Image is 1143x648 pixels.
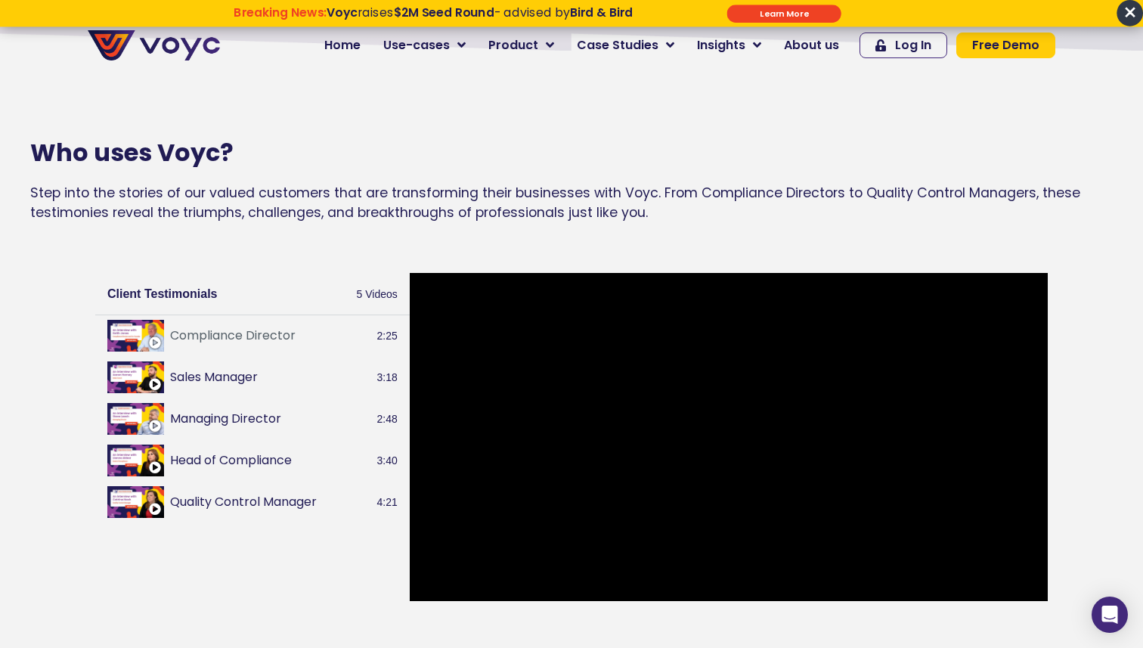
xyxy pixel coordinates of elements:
[107,320,164,352] img: Compliance Director
[311,315,383,330] a: Privacy Policy
[377,315,398,357] span: 2:25
[170,451,371,470] button: Head of Compliance
[170,327,371,345] button: Compliance Director
[30,138,1113,167] h2: Who uses Voyc?
[200,60,238,78] span: Phone
[30,183,1113,223] p: Step into the stories of our valued customers that are transforming their businesses with Voyc. F...
[88,30,220,60] img: voyc-full-logo
[170,368,371,386] button: Sales Manager
[773,30,850,60] a: About us
[107,361,164,393] img: Sales Manager
[170,493,371,511] button: Quality Control Manager
[570,4,633,20] strong: Bird & Bird
[234,4,327,20] strong: Breaking News:
[394,4,494,20] strong: $2M Seed Round
[697,36,745,54] span: Insights
[895,39,931,51] span: Log In
[377,398,398,440] span: 2:48
[170,410,371,428] button: Managing Director
[107,403,164,435] img: Managing Director
[200,122,252,140] span: Job title
[1092,597,1128,633] div: Open Intercom Messenger
[383,36,450,54] span: Use-cases
[357,273,398,302] span: 5 Videos
[174,5,693,34] div: Breaking News: Voyc raises $2M Seed Round - advised by Bird & Bird
[784,36,839,54] span: About us
[377,482,398,523] span: 4:21
[565,30,686,60] a: Case Studies
[327,4,633,20] span: raises - advised by
[686,30,773,60] a: Insights
[327,4,357,20] strong: Voyc
[313,30,372,60] a: Home
[377,357,398,398] span: 3:18
[372,30,477,60] a: Use-cases
[410,273,1048,601] iframe: Keith Jones, Compliance Director and Co-Founder, Your Choice Cover interview with Voyc
[972,39,1039,51] span: Free Demo
[577,36,658,54] span: Case Studies
[477,30,565,60] a: Product
[956,33,1055,58] a: Free Demo
[107,279,218,308] h2: Client Testimonials
[727,5,841,23] div: Submit
[107,445,164,476] img: Head of Compliance
[488,36,538,54] span: Product
[377,440,398,482] span: 3:40
[324,36,361,54] span: Home
[107,486,164,518] img: Quality Control Manager
[860,33,947,58] a: Log In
